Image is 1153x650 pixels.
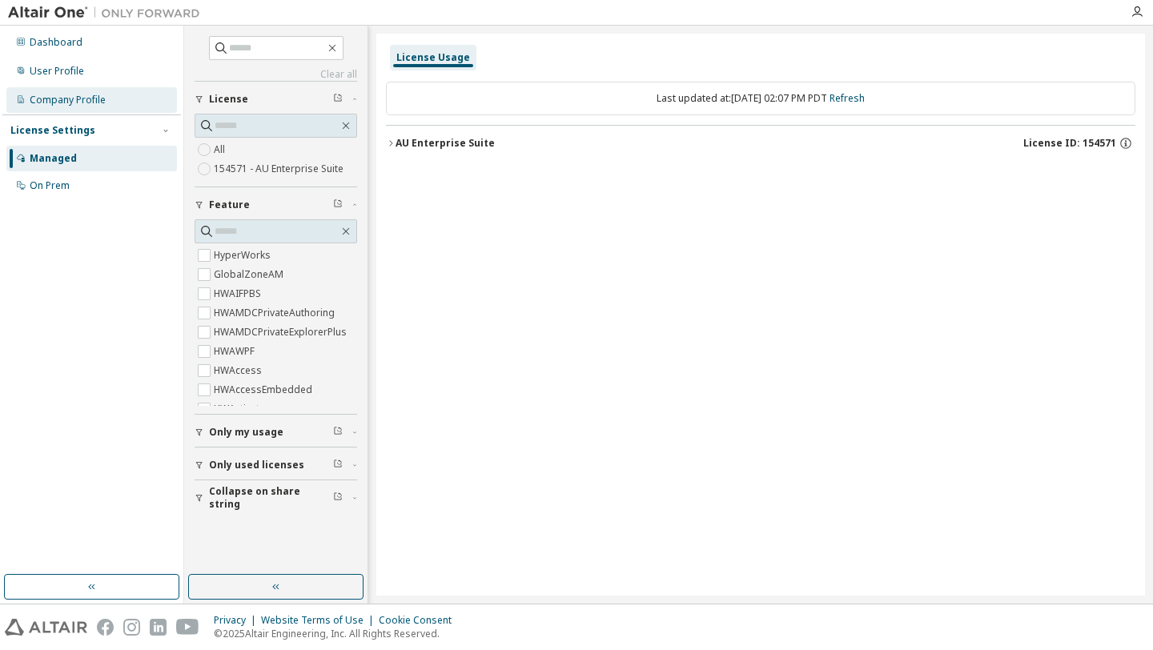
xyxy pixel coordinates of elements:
[333,459,343,471] span: Clear filter
[195,68,357,81] a: Clear all
[209,459,304,471] span: Only used licenses
[30,152,77,165] div: Managed
[214,303,338,323] label: HWAMDCPrivateAuthoring
[214,246,274,265] label: HyperWorks
[830,91,865,105] a: Refresh
[97,619,114,636] img: facebook.svg
[214,140,228,159] label: All
[30,94,106,106] div: Company Profile
[5,619,87,636] img: altair_logo.svg
[214,614,261,627] div: Privacy
[214,284,264,303] label: HWAIFPBS
[333,93,343,106] span: Clear filter
[214,159,347,179] label: 154571 - AU Enterprise Suite
[1023,137,1116,150] span: License ID: 154571
[123,619,140,636] img: instagram.svg
[10,124,95,137] div: License Settings
[333,426,343,439] span: Clear filter
[333,492,343,504] span: Clear filter
[261,614,379,627] div: Website Terms of Use
[195,480,357,516] button: Collapse on share string
[386,126,1135,161] button: AU Enterprise SuiteLicense ID: 154571
[195,187,357,223] button: Feature
[30,36,82,49] div: Dashboard
[214,361,265,380] label: HWAccess
[209,485,333,511] span: Collapse on share string
[195,447,357,483] button: Only used licenses
[379,614,461,627] div: Cookie Consent
[30,65,84,78] div: User Profile
[209,426,283,439] span: Only my usage
[214,323,350,342] label: HWAMDCPrivateExplorerPlus
[214,399,268,419] label: HWActivate
[333,199,343,211] span: Clear filter
[30,179,70,192] div: On Prem
[214,265,287,284] label: GlobalZoneAM
[386,82,1135,115] div: Last updated at: [DATE] 02:07 PM PDT
[214,342,258,361] label: HWAWPF
[8,5,208,21] img: Altair One
[150,619,167,636] img: linkedin.svg
[195,82,357,117] button: License
[209,199,250,211] span: Feature
[396,137,495,150] div: AU Enterprise Suite
[209,93,248,106] span: License
[214,627,461,640] p: © 2025 Altair Engineering, Inc. All Rights Reserved.
[195,415,357,450] button: Only my usage
[396,51,470,64] div: License Usage
[214,380,315,399] label: HWAccessEmbedded
[176,619,199,636] img: youtube.svg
